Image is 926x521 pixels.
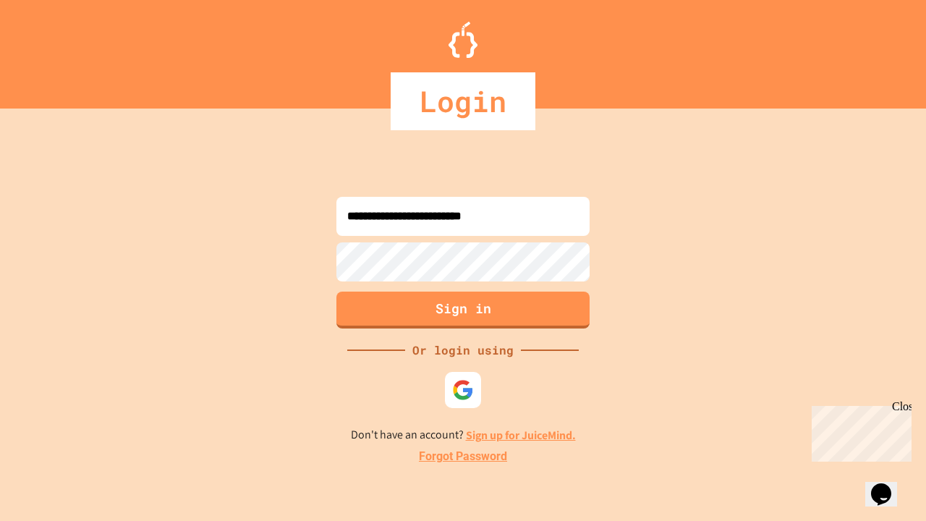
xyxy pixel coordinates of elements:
a: Forgot Password [419,448,507,465]
p: Don't have an account? [351,426,576,444]
iframe: chat widget [806,400,912,462]
div: Or login using [405,342,521,359]
a: Sign up for JuiceMind. [466,428,576,443]
div: Chat with us now!Close [6,6,100,92]
img: google-icon.svg [452,379,474,401]
button: Sign in [336,292,590,329]
img: Logo.svg [449,22,477,58]
iframe: chat widget [865,463,912,507]
div: Login [391,72,535,130]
